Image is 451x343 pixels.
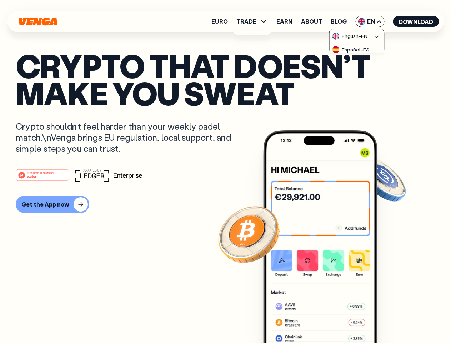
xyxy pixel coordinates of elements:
p: Crypto shouldn’t feel harder than your weekly padel match.\nVenga brings EU regulation, local sup... [16,121,241,154]
div: English - EN [332,33,367,40]
a: #1 PRODUCT OF THE MONTHWeb3 [16,173,69,183]
tspan: #1 PRODUCT OF THE MONTH [27,171,54,174]
a: Blog [331,19,347,24]
span: EN [355,16,384,27]
a: Euro [211,19,228,24]
a: Get the App now [16,196,435,213]
a: flag-esEspañol-ES [330,43,384,56]
a: flag-ukEnglish-EN [330,29,384,43]
button: Download [393,16,439,27]
p: Crypto that doesn’t make you sweat [16,52,435,106]
img: flag-uk [358,18,365,25]
svg: Home [18,18,58,26]
button: Get the App now [16,196,89,213]
div: Get the App now [21,201,69,208]
span: TRADE [236,17,268,26]
img: USDC coin [356,154,407,205]
img: flag-es [332,46,340,53]
img: flag-uk [332,33,340,40]
a: Earn [276,19,292,24]
a: About [301,19,322,24]
img: Bitcoin [217,202,281,266]
tspan: Web3 [27,174,36,178]
div: Español - ES [332,46,369,53]
span: TRADE [236,19,256,24]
